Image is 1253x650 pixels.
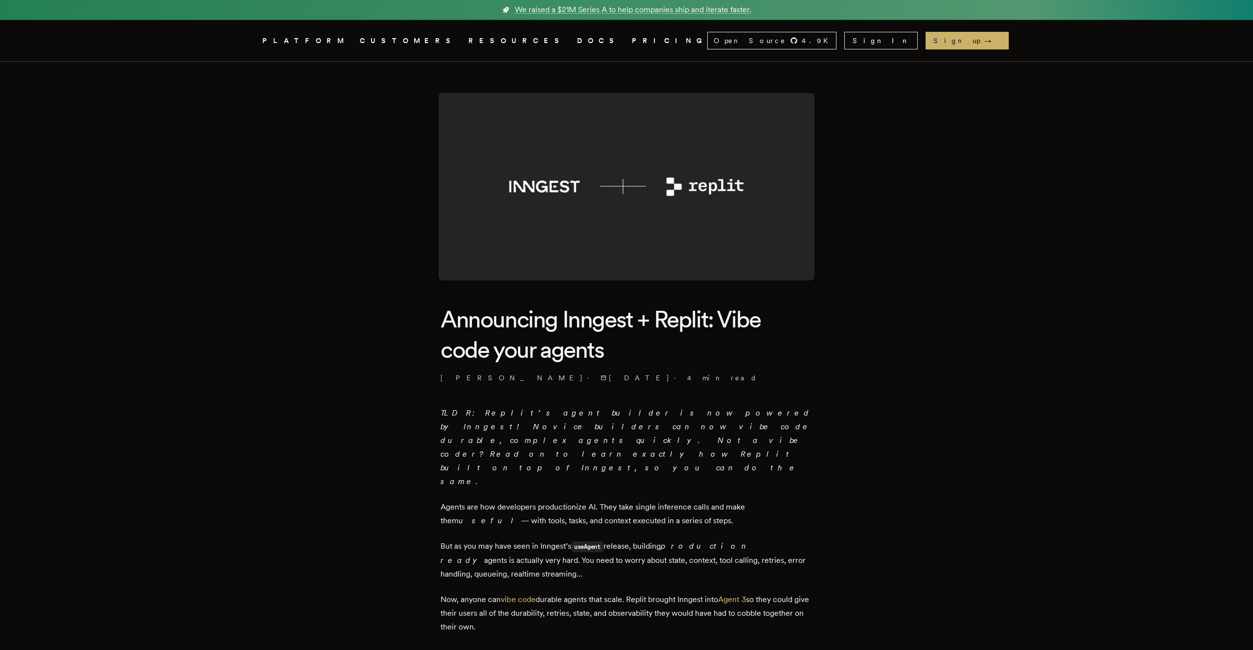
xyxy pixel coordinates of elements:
em: production ready [441,541,750,565]
button: PLATFORM [262,35,348,47]
a: Sign In [844,32,918,49]
p: Now, anyone can durable agents that scale. Replit brought Inngest into so they could give their u... [441,593,812,634]
em: TLDR: Replit’s agent builder is now powered by Inngest! Novice builders can now vibe code durable... [441,408,812,486]
span: 4.9 K [802,36,834,46]
span: Open Source [714,36,786,46]
a: CUSTOMERS [360,35,457,47]
a: [PERSON_NAME] [441,373,583,383]
p: But as you may have seen in Inngest’s release, building agents is actually very hard. You need to... [441,539,812,581]
img: Featured image for Announcing Inngest + Replit: Vibe code your agents blog post [439,93,814,280]
span: [DATE] [601,373,670,383]
span: 4 min read [687,373,757,383]
a: PRICING [632,35,707,47]
span: → [984,36,1001,46]
h1: Announcing Inngest + Replit: Vibe code your agents [441,304,812,365]
nav: Global [235,20,1018,61]
p: Agents are how developers productionize AI. They take single inference calls and make them — with... [441,500,812,528]
a: Sign up [926,32,1009,49]
button: RESOURCES [468,35,565,47]
code: useAgent [571,541,603,552]
a: Agent 3 [718,595,746,604]
a: vibe code [501,595,535,604]
a: DOCS [577,35,620,47]
em: useful [459,516,521,525]
span: We raised a $21M Series A to help companies ship and iterate faster. [515,4,751,16]
p: · · [441,373,812,383]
